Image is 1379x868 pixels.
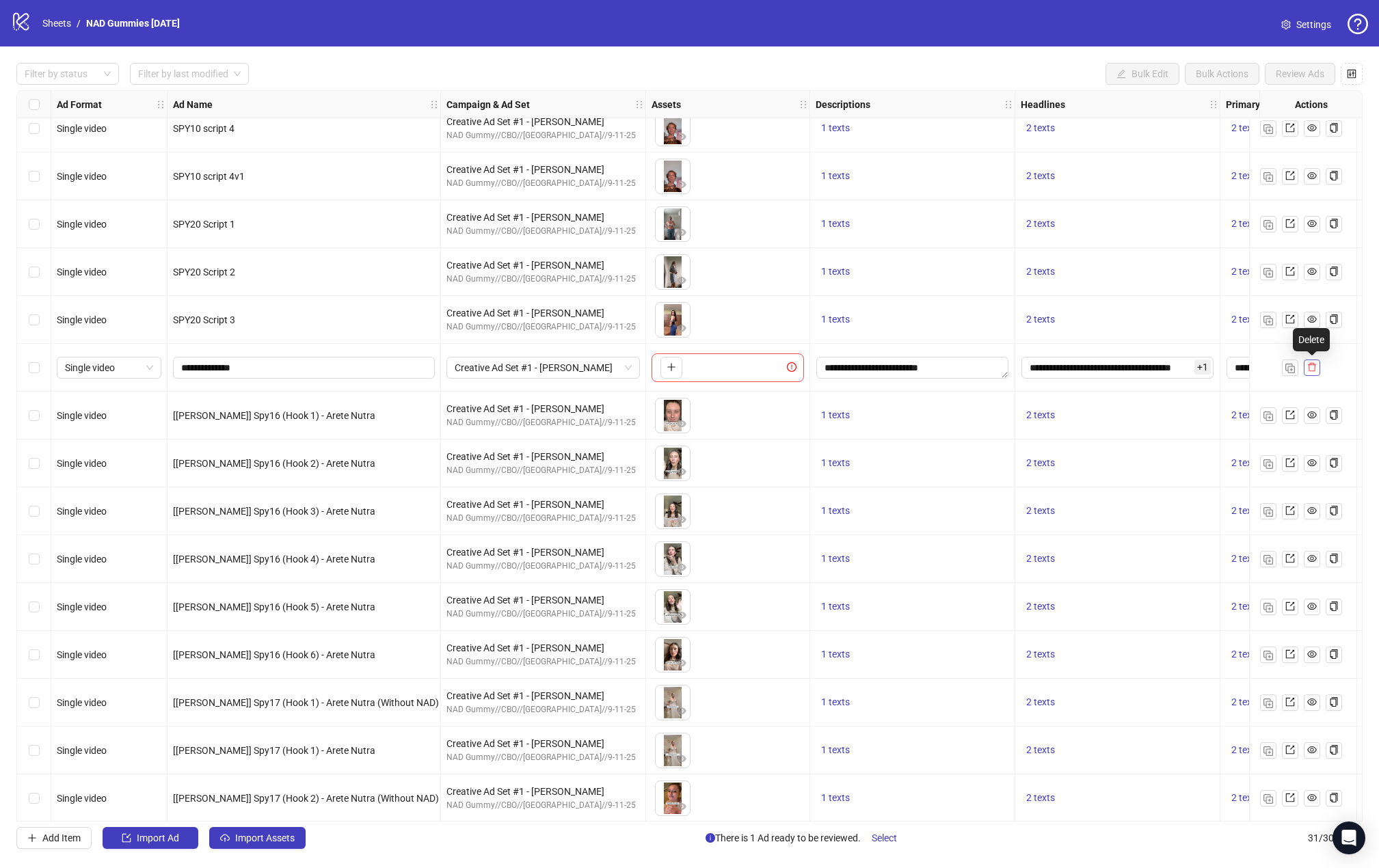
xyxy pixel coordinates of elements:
button: 2 texts [1021,407,1060,424]
button: 2 texts [1021,694,1060,711]
button: 1 texts [816,742,855,759]
button: Duplicate [1260,455,1276,472]
span: 2 texts [1231,744,1260,755]
div: Select row 14 [17,296,51,344]
img: Asset 1 [656,542,690,576]
span: 2 texts [1026,505,1055,516]
span: control [1347,69,1356,79]
span: 2 texts [1026,649,1055,660]
button: 2 texts [1226,647,1266,663]
div: Select row 10 [17,105,51,152]
button: 1 texts [816,312,855,328]
div: Creative Ad Set #1 - [PERSON_NAME] [446,401,640,416]
span: SPY20 Script 3 [173,314,235,325]
span: eye [1307,649,1317,659]
span: copy [1329,171,1339,180]
button: 2 texts [1226,599,1266,615]
span: holder [1013,100,1023,109]
span: eye [677,802,686,811]
button: Duplicate [1260,264,1276,280]
button: 1 texts [816,647,855,663]
span: 1 texts [821,314,850,325]
span: 1 texts [821,601,850,612]
span: plus [27,833,37,843]
span: holder [1209,100,1218,109]
button: 2 texts [1021,599,1060,615]
li: / [77,16,81,31]
span: 2 texts [1026,696,1055,707]
button: 1 texts [816,407,855,424]
span: 2 texts [1231,218,1260,229]
div: Select row 15 [17,344,51,392]
button: Duplicate [1260,216,1276,232]
div: Resize Ad Format column [163,91,167,118]
button: Preview [673,560,690,576]
img: Asset 1 [656,398,690,433]
span: eye [1307,793,1317,802]
span: holder [429,100,439,109]
span: Single video [57,123,107,134]
span: 2 texts [1231,314,1260,325]
button: Preview [673,321,690,337]
button: 2 texts [1021,790,1060,806]
button: 1 texts [816,455,855,472]
a: Settings [1270,14,1342,36]
span: question-circle [1348,14,1368,34]
span: setting [1281,20,1291,29]
span: export [1285,267,1295,276]
span: Single video [57,314,107,325]
div: Edit values [1021,356,1214,379]
button: 2 texts [1226,503,1266,519]
div: Select row 13 [17,248,51,296]
span: eye [677,658,686,668]
span: cloud-upload [220,833,230,843]
span: export [1285,554,1295,563]
span: eye [677,706,686,716]
button: Duplicate [1260,694,1276,711]
span: copy [1329,697,1339,707]
button: Select [861,827,908,849]
button: Duplicate [1260,599,1276,615]
button: Duplicate [1260,742,1276,759]
span: 2 texts [1026,744,1055,755]
span: eye [677,754,686,763]
span: 2 texts [1026,170,1055,181]
span: 1 texts [821,457,850,468]
span: 1 texts [821,266,850,277]
img: Duplicate [1263,603,1273,612]
span: 1 texts [821,122,850,133]
span: 2 texts [1026,218,1055,229]
span: copy [1329,649,1339,659]
span: eye [677,419,686,429]
span: eye [1307,554,1317,563]
div: NAD Gummy//CBO//[GEOGRAPHIC_DATA]//9-11-25 [446,177,640,190]
span: Import Assets [235,832,295,843]
img: Asset 1 [656,733,690,768]
img: Duplicate [1263,172,1273,182]
img: Asset 1 [656,111,690,146]
span: export [1285,793,1295,802]
button: 2 texts [1226,694,1266,711]
div: Delete [1293,328,1330,351]
span: holder [439,100,448,109]
div: Resize Ad Name column [437,91,440,118]
img: Duplicate [1263,746,1273,756]
span: 2 texts [1231,457,1260,468]
button: Configure table settings [1341,63,1363,85]
span: 2 texts [1026,122,1055,133]
span: 2 texts [1231,649,1260,660]
button: 1 texts [816,120,855,137]
span: copy [1329,793,1339,802]
span: eye [1307,410,1317,420]
span: copy [1329,458,1339,467]
button: Preview [673,655,690,672]
span: holder [165,100,175,109]
img: Duplicate [1263,507,1273,517]
span: export [1285,506,1295,515]
img: Asset 1 [656,207,690,241]
span: delete [1307,362,1317,372]
strong: Descriptions [816,97,870,112]
span: Single video [57,410,107,421]
img: Duplicate [1263,794,1273,804]
span: 2 texts [1026,457,1055,468]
